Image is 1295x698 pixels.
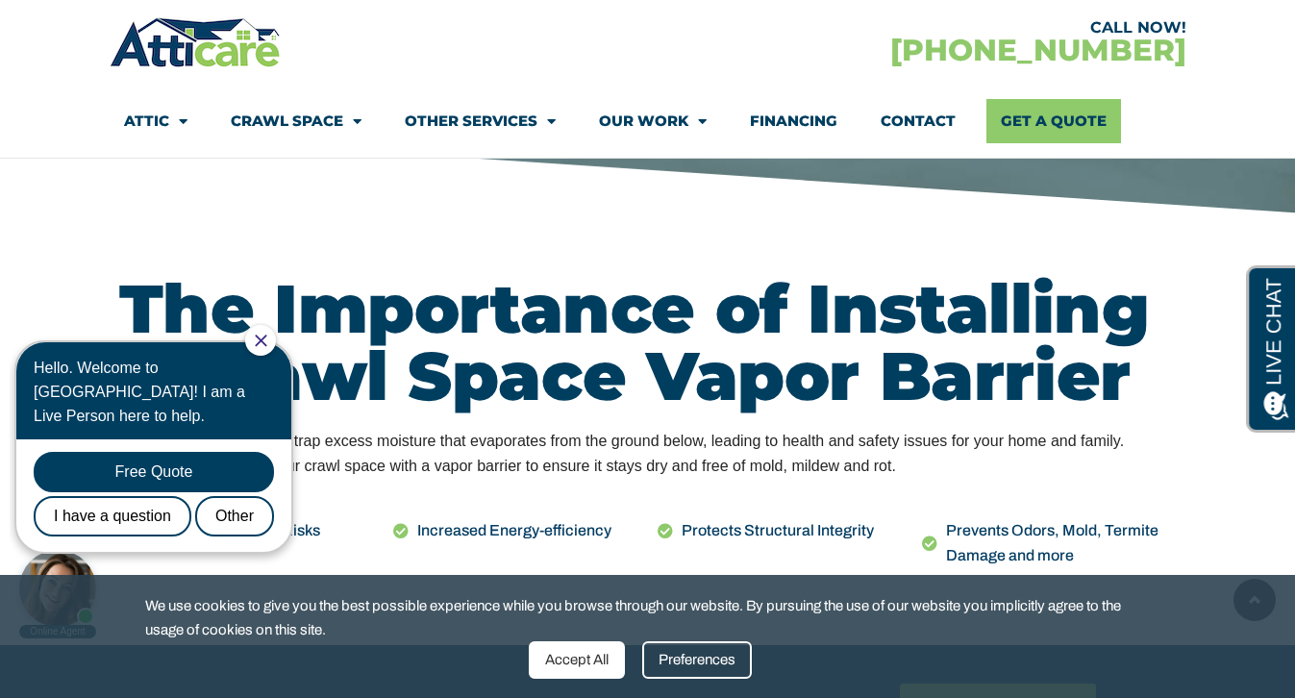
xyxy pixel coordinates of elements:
span: Prevents Odors, Mold, Termite Damage and more [941,518,1167,569]
a: Our Work [599,99,707,143]
h2: The Importance of Installing a Crawl Space Vapor Barrier [119,275,1177,410]
a: Attic [124,99,187,143]
a: Financing [750,99,837,143]
a: Crawl Space [231,99,361,143]
div: Preferences [642,641,752,679]
iframe: Chat Invitation [10,323,317,640]
span: We use cookies to give you the best possible experience while you browse through our website. By ... [145,594,1135,641]
a: Get A Quote [986,99,1121,143]
div: CALL NOW! [648,20,1186,36]
span: Increased Energy-efficiency [412,518,611,543]
a: Contact [881,99,956,143]
div: Crawl spaces notoriously trap excess moisture that evaporates from the ground below, leading to h... [119,429,1177,480]
a: Other Services [405,99,556,143]
span: Protects Structural Integrity [677,518,874,543]
span: Opens a chat window [47,15,155,39]
nav: Menu [124,99,1172,143]
div: Accept All [529,641,625,679]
